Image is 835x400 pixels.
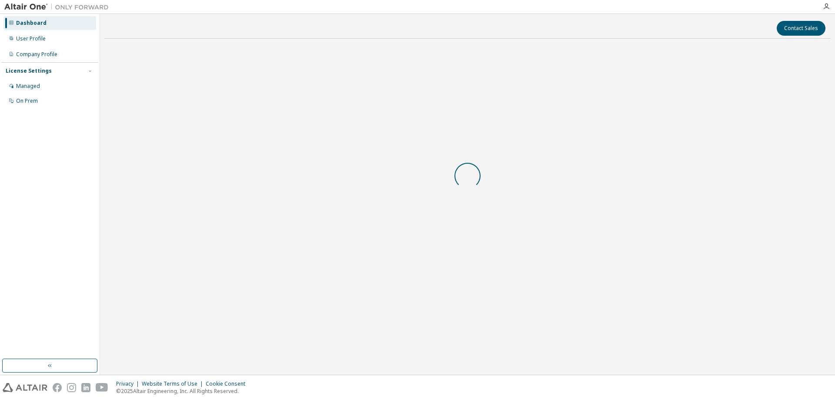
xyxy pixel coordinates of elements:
img: youtube.svg [96,383,108,392]
img: Altair One [4,3,113,11]
img: linkedin.svg [81,383,90,392]
button: Contact Sales [777,21,825,36]
div: User Profile [16,35,46,42]
div: Website Terms of Use [142,380,206,387]
div: Managed [16,83,40,90]
div: On Prem [16,97,38,104]
img: instagram.svg [67,383,76,392]
img: altair_logo.svg [3,383,47,392]
img: facebook.svg [53,383,62,392]
div: Privacy [116,380,142,387]
div: Cookie Consent [206,380,250,387]
div: Dashboard [16,20,47,27]
div: Company Profile [16,51,57,58]
p: © 2025 Altair Engineering, Inc. All Rights Reserved. [116,387,250,395]
div: License Settings [6,67,52,74]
